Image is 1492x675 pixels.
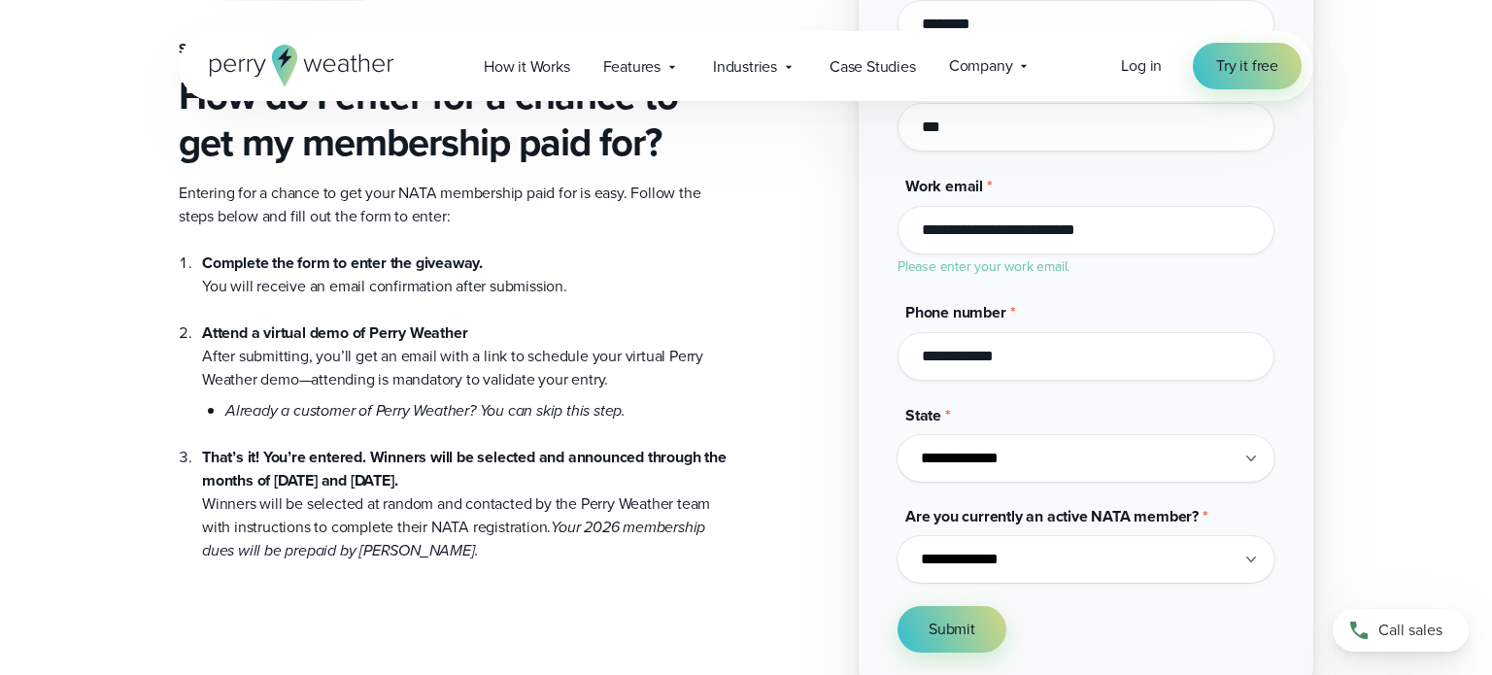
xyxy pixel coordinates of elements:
[898,606,1006,653] button: Submit
[202,516,705,561] em: Your 2026 membership dues will be prepaid by [PERSON_NAME].
[467,47,587,86] a: How it Works
[1216,54,1278,78] span: Try it free
[1121,54,1162,77] span: Log in
[898,256,1069,277] label: Please enter your work email.
[905,175,983,197] span: Work email
[949,54,1013,78] span: Company
[202,446,727,491] strong: That’s it! You’re entered. Winners will be selected and announced through the months of [DATE] an...
[713,55,777,79] span: Industries
[202,298,730,422] li: After submitting, you’ll get an email with a link to schedule your virtual Perry Weather demo—att...
[813,47,932,86] a: Case Studies
[1378,619,1442,642] span: Call sales
[929,618,975,641] span: Submit
[905,301,1006,323] span: Phone number
[225,399,626,422] em: Already a customer of Perry Weather? You can skip this step.
[179,73,730,166] h3: How do I enter for a chance to get my membership paid for?
[179,182,730,228] p: Entering for a chance to get your NATA membership paid for is easy. Follow the steps below and fi...
[484,55,570,79] span: How it Works
[905,505,1199,527] span: Are you currently an active NATA member?
[202,252,483,274] strong: Complete the form to enter the giveaway.
[202,422,730,562] li: Winners will be selected at random and contacted by the Perry Weather team with instructions to c...
[1333,609,1469,652] a: Call sales
[905,404,941,426] span: State
[830,55,916,79] span: Case Studies
[603,55,661,79] span: Features
[1193,43,1302,89] a: Try it free
[202,321,467,344] strong: Attend a virtual demo of Perry Weather
[1121,54,1162,78] a: Log in
[202,252,730,298] li: You will receive an email confirmation after submission.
